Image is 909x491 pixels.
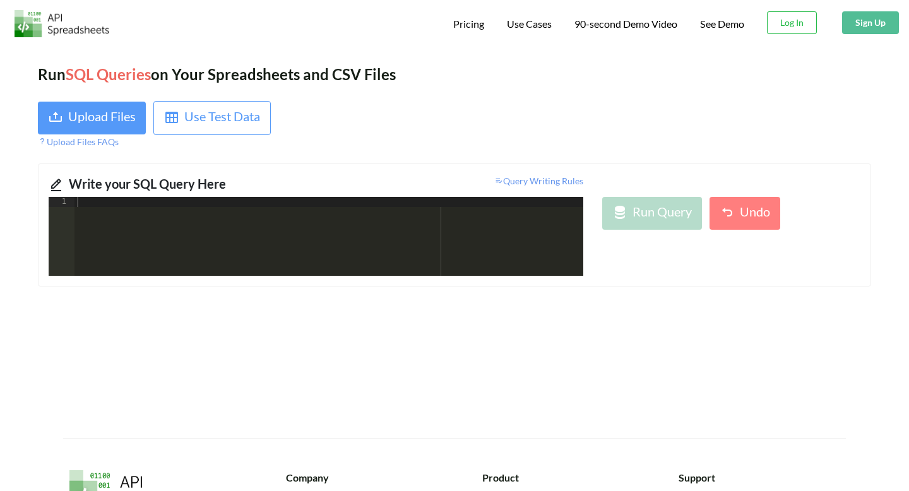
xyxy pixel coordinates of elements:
div: Support [679,470,840,485]
div: Product [482,470,643,485]
button: Sign Up [842,11,899,34]
button: Upload Files [38,102,146,134]
button: Undo [710,197,780,230]
div: Run on Your Spreadsheets and CSV Files [38,63,871,86]
a: See Demo [700,18,744,31]
div: Undo [740,202,770,225]
div: Use Test Data [184,107,260,129]
span: SQL Queries [66,65,151,83]
span: Use Cases [507,18,552,30]
div: 1 [49,197,74,207]
div: Upload Files [68,107,136,129]
button: Use Test Data [153,101,271,135]
div: Write your SQL Query Here [69,174,307,197]
button: Run Query [602,197,702,230]
div: Company [286,470,447,485]
button: Log In [767,11,817,34]
img: Logo.png [15,10,109,37]
span: Query Writing Rules [494,175,583,186]
span: Upload Files FAQs [38,136,119,147]
span: 90-second Demo Video [574,19,677,29]
span: Pricing [453,18,484,30]
div: Run Query [633,202,692,225]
